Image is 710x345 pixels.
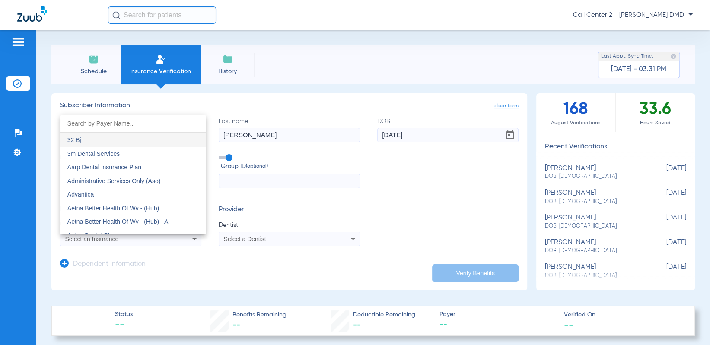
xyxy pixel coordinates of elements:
span: Aetna Better Health Of Wv - (Hub) - Ai [67,218,170,225]
span: 3m Dental Services [67,150,120,157]
span: Aetna Dental Plans [67,232,119,239]
span: Aetna Better Health Of Wv - (Hub) [67,205,159,212]
iframe: Chat Widget [667,303,710,345]
span: Advantica [67,191,94,198]
span: Administrative Services Only (Aso) [67,177,161,184]
input: dropdown search [60,115,206,132]
span: Aarp Dental Insurance Plan [67,164,141,171]
span: 32 Bj [67,136,81,143]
